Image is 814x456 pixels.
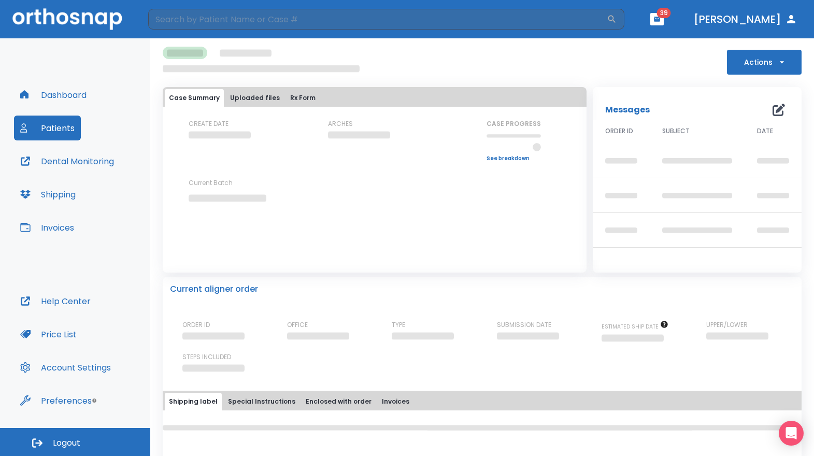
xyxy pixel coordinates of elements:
button: Shipping [14,182,82,207]
button: Patients [14,116,81,140]
button: Invoices [14,215,80,240]
p: Current aligner order [170,283,258,295]
div: Tooltip anchor [90,396,99,405]
p: ARCHES [328,119,353,129]
div: tabs [165,89,584,107]
button: Preferences [14,388,98,413]
span: ORDER ID [605,126,633,136]
p: TYPE [392,320,405,330]
span: The date will be available after approving treatment plan [602,323,668,331]
button: Account Settings [14,355,117,380]
button: Dashboard [14,82,93,107]
button: [PERSON_NAME] [690,10,802,28]
img: Orthosnap [12,8,122,30]
button: Case Summary [165,89,224,107]
p: CREATE DATE [189,119,229,129]
button: Enclosed with order [302,393,376,410]
a: See breakdown [487,155,541,162]
button: Actions [727,50,802,75]
input: Search by Patient Name or Case # [148,9,607,30]
div: tabs [165,393,799,410]
div: Open Intercom Messenger [779,421,804,446]
p: Current Batch [189,178,282,188]
button: Dental Monitoring [14,149,120,174]
span: Logout [53,437,80,449]
button: Special Instructions [224,393,299,410]
p: OFFICE [287,320,308,330]
p: SUBMISSION DATE [497,320,551,330]
p: CASE PROGRESS [487,119,541,129]
p: Messages [605,104,650,116]
button: Help Center [14,289,97,313]
span: SUBJECT [662,126,690,136]
button: Price List [14,322,83,347]
button: Uploaded files [226,89,284,107]
button: Invoices [378,393,413,410]
p: UPPER/LOWER [706,320,748,330]
button: Shipping label [165,393,222,410]
span: DATE [757,126,773,136]
span: 39 [657,8,671,18]
p: ORDER ID [182,320,210,330]
p: STEPS INCLUDED [182,352,231,362]
button: Rx Form [286,89,320,107]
